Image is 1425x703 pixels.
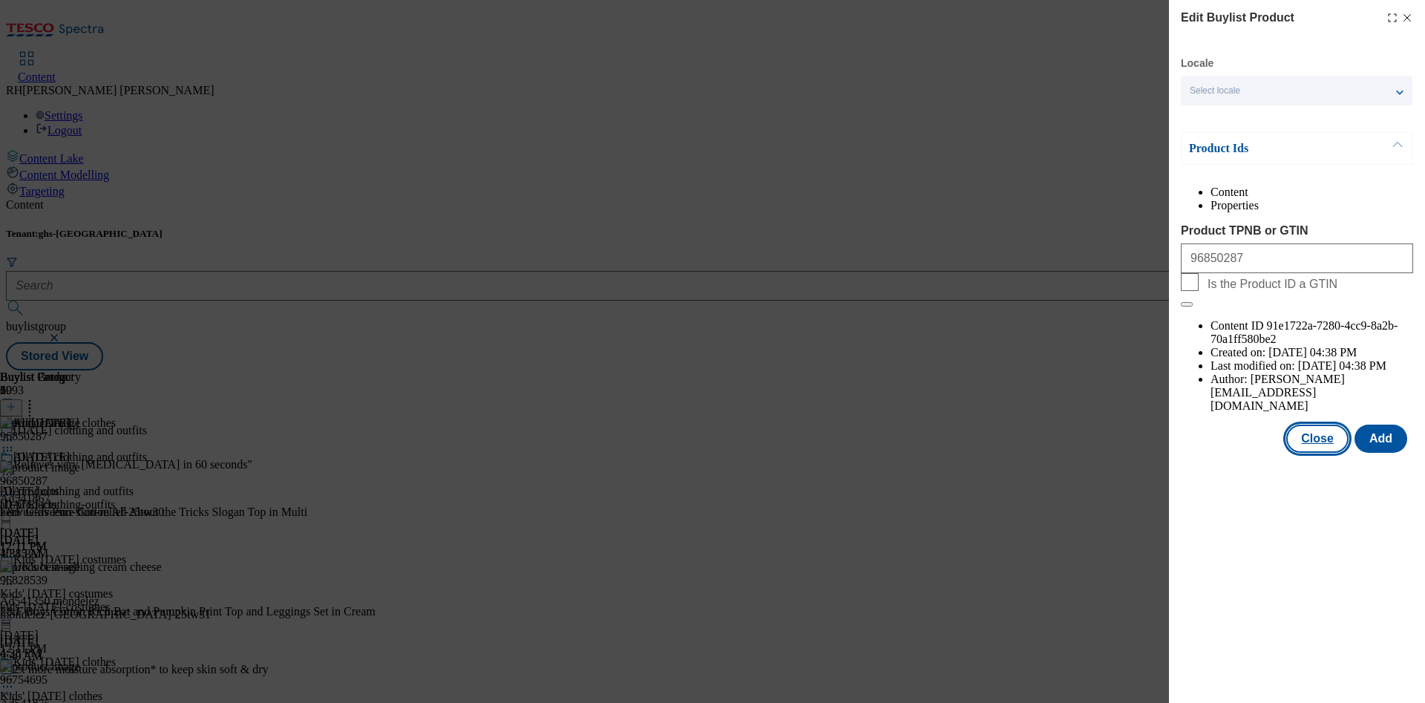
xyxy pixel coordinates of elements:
[1190,85,1240,97] span: Select locale
[1286,425,1349,453] button: Close
[1181,59,1213,68] label: Locale
[1208,278,1337,291] span: Is the Product ID a GTIN
[1211,373,1413,413] li: Author:
[1181,224,1413,238] label: Product TPNB or GTIN
[1181,9,1294,27] h4: Edit Buylist Product
[1189,141,1345,156] p: Product Ids
[1211,359,1413,373] li: Last modified on:
[1354,425,1407,453] button: Add
[1211,373,1345,412] span: [PERSON_NAME][EMAIL_ADDRESS][DOMAIN_NAME]
[1181,76,1412,105] button: Select locale
[1211,319,1398,345] span: 91e1722a-7280-4cc9-8a2b-70a1ff580be2
[1211,186,1413,199] li: Content
[1211,346,1413,359] li: Created on:
[1211,199,1413,212] li: Properties
[1298,359,1386,372] span: [DATE] 04:38 PM
[1211,319,1413,346] li: Content ID
[1268,346,1357,359] span: [DATE] 04:38 PM
[1181,243,1413,273] input: Enter 1 or 20 space separated Product TPNB or GTIN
